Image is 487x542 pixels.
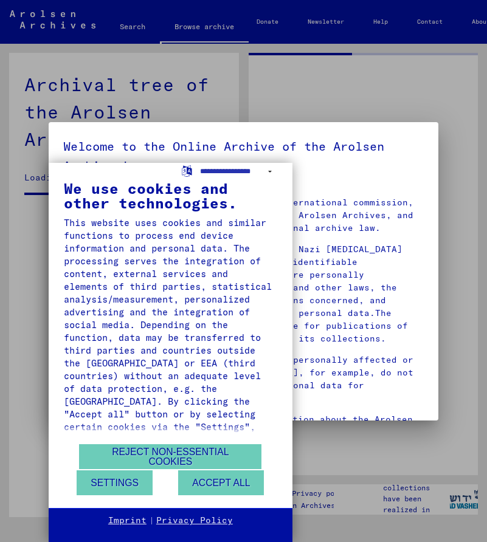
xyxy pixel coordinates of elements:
div: We use cookies and other technologies. [64,181,277,210]
a: Privacy Policy [156,515,233,527]
div: This website uses cookies and similar functions to process end device information and personal da... [64,216,277,497]
a: Imprint [108,515,147,527]
button: Accept all [178,470,264,495]
button: Reject non-essential cookies [79,444,261,469]
button: Settings [77,470,153,495]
